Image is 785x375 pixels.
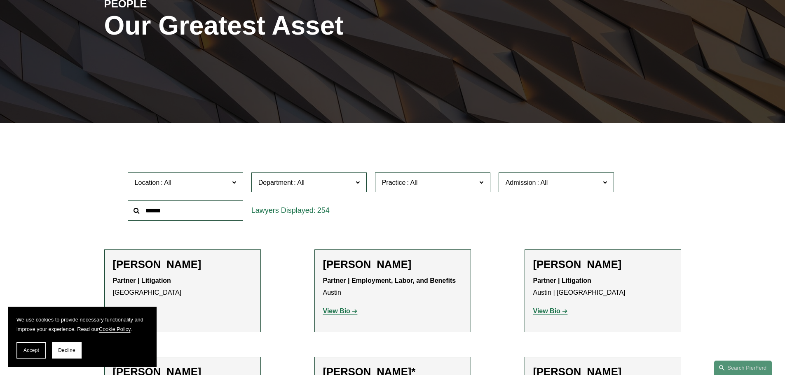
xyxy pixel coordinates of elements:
[113,258,252,271] h2: [PERSON_NAME]
[506,179,536,186] span: Admission
[52,342,82,359] button: Decline
[16,315,148,334] p: We use cookies to provide necessary functionality and improve your experience. Read our .
[258,179,293,186] span: Department
[58,347,75,353] span: Decline
[533,277,591,284] strong: Partner | Litigation
[533,307,568,314] a: View Bio
[323,307,358,314] a: View Bio
[135,179,160,186] span: Location
[533,275,673,299] p: Austin | [GEOGRAPHIC_DATA]
[113,277,171,284] strong: Partner | Litigation
[16,342,46,359] button: Accept
[317,206,330,214] span: 254
[113,275,252,299] p: [GEOGRAPHIC_DATA]
[323,275,462,299] p: Austin
[23,347,39,353] span: Accept
[323,258,462,271] h2: [PERSON_NAME]
[99,326,131,332] a: Cookie Policy
[714,361,772,375] a: Search this site
[323,307,350,314] strong: View Bio
[104,11,489,41] h1: Our Greatest Asset
[382,179,406,186] span: Practice
[533,307,560,314] strong: View Bio
[533,258,673,271] h2: [PERSON_NAME]
[323,277,456,284] strong: Partner | Employment, Labor, and Benefits
[8,307,157,367] section: Cookie banner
